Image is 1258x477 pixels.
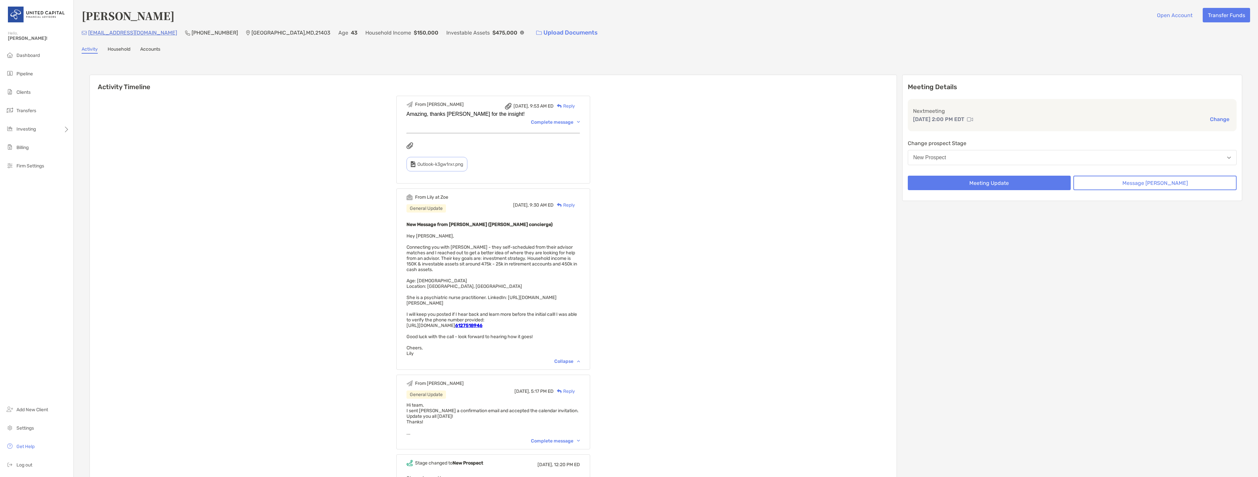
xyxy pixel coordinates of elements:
span: [DATE], [513,202,529,208]
div: General Update [406,390,446,399]
div: Reply [554,103,575,110]
p: Investable Assets [446,29,490,37]
img: attachments [406,142,413,149]
p: [DATE] 2:00 PM EDT [913,115,964,123]
div: From [PERSON_NAME] [415,381,464,386]
img: investing icon [6,125,14,133]
p: [PHONE_NUMBER] [192,29,238,37]
img: Open dropdown arrow [1227,157,1231,159]
div: New Prospect [913,155,946,161]
a: Accounts [140,46,160,54]
span: 12:20 PM ED [554,462,580,467]
img: firm-settings icon [6,162,14,169]
img: Email Icon [82,31,87,35]
span: [DATE], [514,389,530,394]
span: Hi team, I sent [PERSON_NAME] a confirmation email and accepted the calendar invitation. Update y... [406,402,579,436]
p: Age [338,29,348,37]
span: Log out [16,462,32,468]
button: Change [1208,116,1231,123]
span: 9:53 AM ED [530,103,554,109]
img: Location Icon [246,30,250,36]
div: Amazing, thanks [PERSON_NAME] for the insight! [406,111,580,117]
img: Chevron icon [577,121,580,123]
img: Phone Icon [185,30,190,36]
button: Message [PERSON_NAME] [1073,176,1237,190]
img: type [411,161,415,167]
img: clients icon [6,88,14,96]
span: Outlook-k3gw1rxr.png [417,162,463,167]
img: Reply icon [557,104,562,108]
span: [PERSON_NAME]! [8,36,69,41]
p: [GEOGRAPHIC_DATA] , MD , 21403 [251,29,330,37]
img: settings icon [6,424,14,432]
div: Complete message [531,438,580,444]
span: Hey [PERSON_NAME], Connecting you with [PERSON_NAME] - they self-scheduled from their advisor mat... [406,233,577,356]
img: Chevron icon [577,440,580,442]
img: button icon [536,31,542,35]
img: get-help icon [6,442,14,450]
a: Activity [82,46,98,54]
span: 5:17 PM ED [531,389,554,394]
p: Change prospect Stage [908,139,1237,147]
img: Reply icon [557,389,562,393]
span: Clients [16,89,31,95]
div: Complete message [531,119,580,125]
button: New Prospect [908,150,1237,165]
img: Event icon [406,460,413,466]
span: Dashboard [16,53,40,58]
p: [EMAIL_ADDRESS][DOMAIN_NAME] [88,29,177,37]
div: From [PERSON_NAME] [415,102,464,107]
div: Stage changed to [415,460,483,466]
span: Billing [16,145,29,150]
div: Reply [554,202,575,209]
img: transfers icon [6,106,14,114]
div: Reply [554,388,575,395]
img: dashboard icon [6,51,14,59]
img: Event icon [406,194,413,200]
p: Meeting Details [908,83,1237,91]
span: Investing [16,126,36,132]
div: From Lily at Zoe [415,194,448,200]
img: logout icon [6,461,14,468]
img: Event icon [406,380,413,387]
span: [DATE], [537,462,553,467]
button: Meeting Update [908,176,1071,190]
a: Household [108,46,130,54]
p: Next meeting [913,107,1232,115]
div: General Update [406,204,446,213]
button: Open Account [1152,8,1197,22]
b: New Prospect [453,460,483,466]
span: Get Help [16,444,35,449]
h4: [PERSON_NAME] [82,8,174,23]
p: 43 [351,29,357,37]
p: $150,000 [414,29,438,37]
button: Transfer Funds [1203,8,1250,22]
div: Collapse [554,359,580,364]
img: communication type [967,117,973,122]
b: New Message from [PERSON_NAME] ([PERSON_NAME] concierge) [406,222,553,227]
span: Firm Settings [16,163,44,169]
img: billing icon [6,143,14,151]
span: 9:30 AM ED [530,202,554,208]
a: 6127518946 [455,323,483,328]
h6: Activity Timeline [90,75,897,91]
span: Add New Client [16,407,48,413]
span: Transfers [16,108,36,113]
img: Chevron icon [577,360,580,362]
span: [DATE], [513,103,529,109]
img: Event icon [406,101,413,108]
img: pipeline icon [6,69,14,77]
img: Info Icon [520,31,524,35]
a: Upload Documents [532,26,602,40]
span: Settings [16,425,34,431]
p: $475,000 [492,29,517,37]
img: add_new_client icon [6,405,14,413]
span: Pipeline [16,71,33,77]
img: Reply icon [557,203,562,207]
img: United Capital Logo [8,3,66,26]
p: Household Income [365,29,411,37]
img: attachment [505,103,511,110]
